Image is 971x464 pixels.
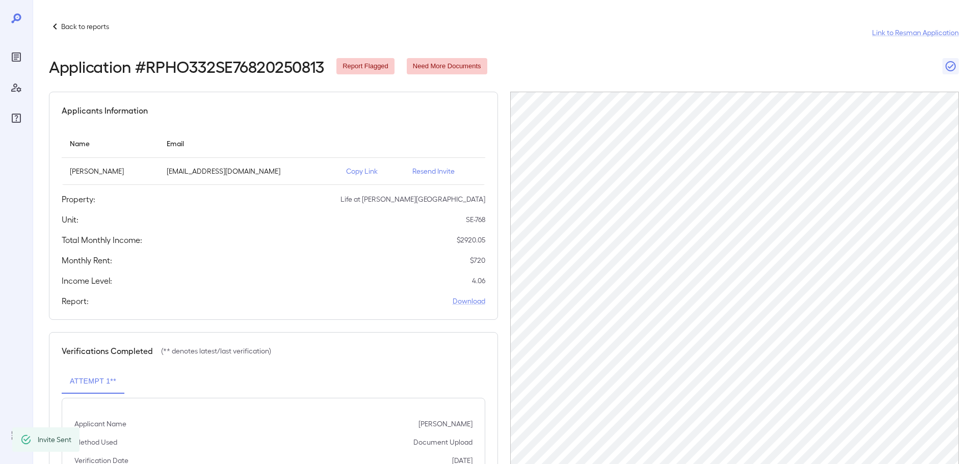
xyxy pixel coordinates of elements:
[49,57,324,75] h2: Application # RPHO332SE76820250813
[167,166,330,176] p: [EMAIL_ADDRESS][DOMAIN_NAME]
[161,346,271,356] p: (** denotes latest/last verification)
[74,437,117,447] p: Method Used
[470,255,485,265] p: $ 720
[418,419,473,429] p: [PERSON_NAME]
[62,254,112,266] h5: Monthly Rent:
[70,166,150,176] p: [PERSON_NAME]
[453,296,485,306] a: Download
[159,129,338,158] th: Email
[466,214,485,225] p: SE-768
[62,234,142,246] h5: Total Monthly Income:
[62,295,89,307] h5: Report:
[62,104,148,117] h5: Applicants Information
[38,430,71,449] div: Invite Sent
[942,58,959,74] button: Close Report
[412,166,477,176] p: Resend Invite
[407,62,487,71] span: Need More Documents
[472,276,485,286] p: 4.06
[8,79,24,96] div: Manage Users
[74,419,126,429] p: Applicant Name
[62,213,78,226] h5: Unit:
[346,166,396,176] p: Copy Link
[8,427,24,444] div: Log Out
[62,193,95,205] h5: Property:
[62,345,153,357] h5: Verifications Completed
[8,110,24,126] div: FAQ
[413,437,473,447] p: Document Upload
[61,21,109,32] p: Back to reports
[872,28,959,38] a: Link to Resman Application
[340,194,485,204] p: Life at [PERSON_NAME][GEOGRAPHIC_DATA]
[62,275,112,287] h5: Income Level:
[62,369,124,394] button: Attempt 1**
[62,129,159,158] th: Name
[457,235,485,245] p: $ 2920.05
[62,129,485,185] table: simple table
[336,62,395,71] span: Report Flagged
[8,49,24,65] div: Reports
